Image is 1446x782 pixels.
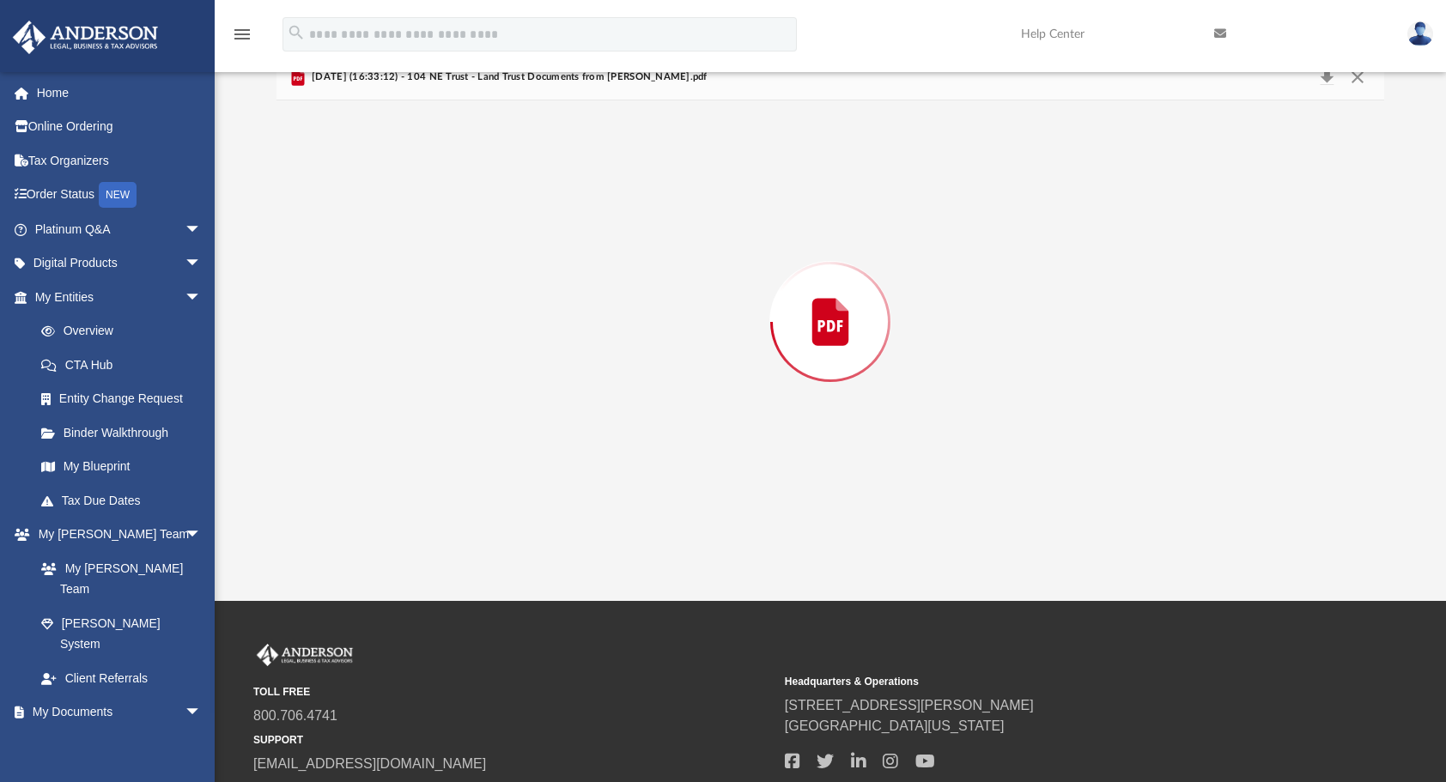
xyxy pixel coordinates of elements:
span: arrow_drop_down [185,212,219,247]
div: Preview [276,55,1385,543]
a: Online Ordering [12,110,228,144]
a: Tax Due Dates [24,483,228,518]
a: [STREET_ADDRESS][PERSON_NAME] [785,698,1034,712]
a: My Documentsarrow_drop_down [12,695,219,730]
a: My [PERSON_NAME] Team [24,551,210,606]
small: SUPPORT [253,732,773,748]
span: arrow_drop_down [185,695,219,730]
a: Entity Change Request [24,382,228,416]
span: arrow_drop_down [185,246,219,282]
a: My Entitiesarrow_drop_down [12,280,228,314]
small: TOLL FREE [253,684,773,700]
a: 800.706.4741 [253,708,337,723]
a: Client Referrals [24,661,219,695]
a: My Blueprint [24,450,219,484]
img: Anderson Advisors Platinum Portal [8,21,163,54]
a: Platinum Q&Aarrow_drop_down [12,212,228,246]
i: search [287,23,306,42]
a: Overview [24,314,228,349]
a: Binder Walkthrough [24,415,228,450]
i: menu [232,24,252,45]
a: Tax Organizers [12,143,228,178]
a: menu [232,33,252,45]
a: [EMAIL_ADDRESS][DOMAIN_NAME] [253,756,486,771]
a: [GEOGRAPHIC_DATA][US_STATE] [785,718,1005,733]
img: User Pic [1407,21,1433,46]
small: Headquarters & Operations [785,674,1304,689]
a: My [PERSON_NAME] Teamarrow_drop_down [12,518,219,552]
div: NEW [99,182,137,208]
a: CTA Hub [24,348,228,382]
a: Home [12,76,228,110]
a: [PERSON_NAME] System [24,606,219,661]
span: arrow_drop_down [185,518,219,553]
button: Close [1342,65,1373,89]
span: arrow_drop_down [185,280,219,315]
img: Anderson Advisors Platinum Portal [253,644,356,666]
a: Digital Productsarrow_drop_down [12,246,228,281]
span: [DATE] (16:33:12) - 104 NE Trust - Land Trust Documents from [PERSON_NAME].pdf [308,70,708,85]
a: Order StatusNEW [12,178,228,213]
button: Download [1311,65,1342,89]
